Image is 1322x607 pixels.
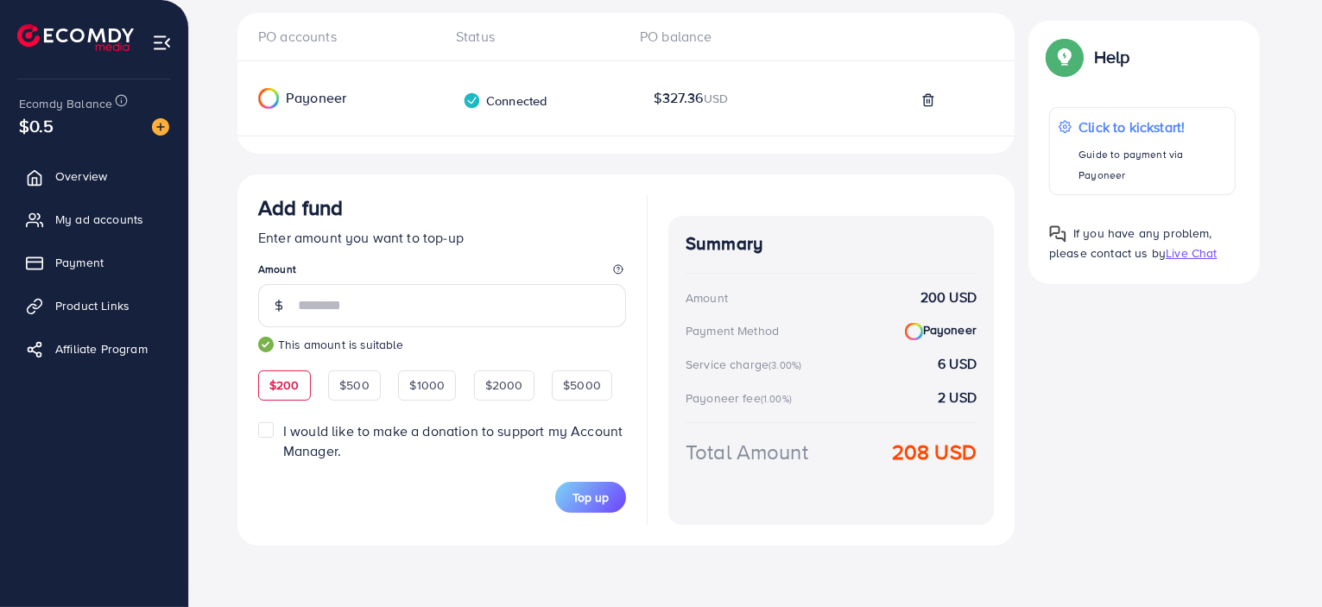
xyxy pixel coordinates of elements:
[555,482,626,513] button: Top up
[1049,41,1080,73] img: Popup guide
[572,489,609,506] span: Top up
[686,289,728,307] div: Amount
[892,437,977,467] strong: 208 USD
[442,27,626,47] div: Status
[686,437,808,467] div: Total Amount
[704,90,728,107] span: USD
[13,202,175,237] a: My ad accounts
[258,227,626,248] p: Enter amount you want to top-up
[1166,244,1217,262] span: Live Chat
[55,340,148,357] span: Affiliate Program
[269,376,300,394] span: $200
[55,297,130,314] span: Product Links
[258,88,279,109] img: Payoneer
[13,245,175,280] a: Payment
[237,88,411,109] div: Payoneer
[1078,144,1226,186] p: Guide to payment via Payoneer
[258,262,626,283] legend: Amount
[13,159,175,193] a: Overview
[283,421,623,460] span: I would like to make a donation to support my Account Manager.
[1049,225,1066,243] img: Popup guide
[409,376,445,394] span: $1000
[686,356,806,373] div: Service charge
[485,376,523,394] span: $2000
[19,95,112,112] span: Ecomdy Balance
[55,211,143,228] span: My ad accounts
[938,388,977,408] strong: 2 USD
[1078,117,1226,137] p: Click to kickstart!
[463,92,547,110] div: Connected
[258,337,274,352] img: guide
[1049,224,1212,262] span: If you have any problem, please contact us by
[339,376,370,394] span: $500
[17,24,134,51] img: logo
[686,389,797,407] div: Payoneer fee
[938,354,977,374] strong: 6 USD
[1249,529,1309,594] iframe: Chat
[463,92,481,110] img: verified
[258,195,343,220] h3: Add fund
[13,332,175,366] a: Affiliate Program
[1094,47,1130,67] p: Help
[152,118,169,136] img: image
[920,288,977,307] strong: 200 USD
[686,233,977,255] h4: Summary
[563,376,601,394] span: $5000
[55,168,107,185] span: Overview
[905,321,977,340] strong: Payoneer
[258,27,442,47] div: PO accounts
[55,254,104,271] span: Payment
[19,113,54,138] span: $0.5
[654,88,729,108] span: $327.36
[769,358,801,372] small: (3.00%)
[13,288,175,323] a: Product Links
[152,33,172,53] img: menu
[905,323,923,341] img: Payoneer
[626,27,810,47] div: PO balance
[686,322,779,339] div: Payment Method
[258,336,626,353] small: This amount is suitable
[761,392,792,406] small: (1.00%)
